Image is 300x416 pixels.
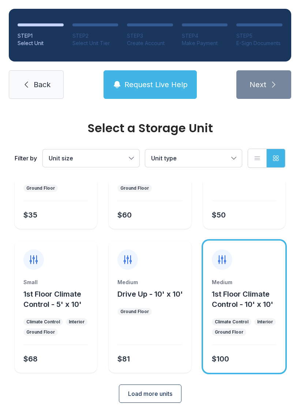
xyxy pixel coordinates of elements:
[23,290,82,309] span: 1st Floor Climate Control - 5' x 10'
[23,210,37,220] div: $35
[128,389,172,398] span: Load more units
[212,279,277,286] div: Medium
[23,354,38,364] div: $68
[120,185,149,191] div: Ground Floor
[49,155,73,162] span: Unit size
[212,289,282,309] button: 1st Floor Climate Control - 10' x 10'
[236,40,282,47] div: E-Sign Documents
[250,79,266,90] span: Next
[26,329,55,335] div: Ground Floor
[117,290,183,298] span: Drive Up - 10' x 10'
[212,354,229,364] div: $100
[15,154,37,163] div: Filter by
[18,32,64,40] div: STEP 1
[215,319,248,325] div: Climate Control
[117,210,132,220] div: $60
[26,185,55,191] div: Ground Floor
[127,32,173,40] div: STEP 3
[257,319,273,325] div: Interior
[15,122,285,134] div: Select a Storage Unit
[72,40,119,47] div: Select Unit Tier
[23,289,94,309] button: 1st Floor Climate Control - 5' x 10'
[43,149,139,167] button: Unit size
[236,32,282,40] div: STEP 5
[72,32,119,40] div: STEP 2
[18,40,64,47] div: Select Unit
[124,79,188,90] span: Request Live Help
[212,290,273,309] span: 1st Floor Climate Control - 10' x 10'
[34,79,50,90] span: Back
[23,279,88,286] div: Small
[182,40,228,47] div: Make Payment
[117,354,130,364] div: $81
[117,289,183,299] button: Drive Up - 10' x 10'
[182,32,228,40] div: STEP 4
[69,319,85,325] div: Interior
[212,210,226,220] div: $50
[26,319,60,325] div: Climate Control
[215,329,243,335] div: Ground Floor
[151,155,177,162] span: Unit type
[145,149,242,167] button: Unit type
[120,309,149,315] div: Ground Floor
[127,40,173,47] div: Create Account
[117,279,182,286] div: Medium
